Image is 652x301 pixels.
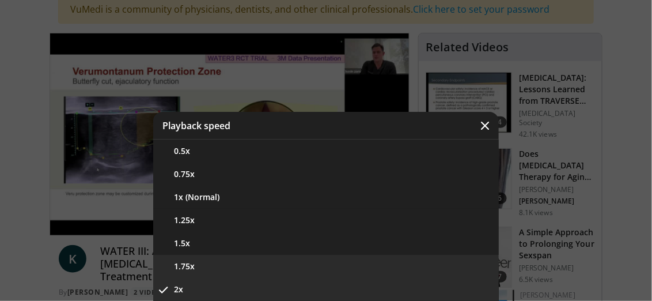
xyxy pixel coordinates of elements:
button: 1.25x [153,209,499,232]
p: Playback speed [162,121,230,130]
button: 1.5x [153,232,499,255]
button: 0.75x [153,163,499,186]
button: 0.5x [153,140,499,163]
button: 1x (Normal) [153,186,499,209]
video-js: Video Player [50,33,409,235]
